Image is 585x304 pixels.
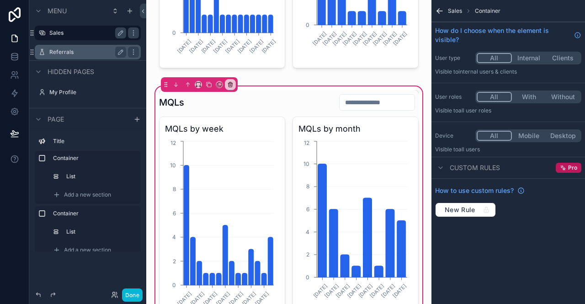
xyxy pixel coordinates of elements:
[48,6,67,16] span: Menu
[458,68,517,75] span: Internal users & clients
[458,107,491,114] span: All user roles
[435,54,472,62] label: User type
[450,163,500,172] span: Custom rules
[546,53,580,63] button: Clients
[435,26,570,44] span: How do I choose when the element is visible?
[49,48,122,56] label: Referrals
[66,228,135,235] label: List
[435,203,496,217] button: New Rule
[53,210,137,217] label: Container
[29,130,146,251] div: scrollable content
[49,89,139,96] label: My Profile
[122,288,143,302] button: Done
[66,173,135,180] label: List
[512,53,546,63] button: Internal
[435,68,581,75] p: Visible to
[475,7,500,15] span: Container
[546,92,580,102] button: Without
[546,131,580,141] button: Desktop
[49,29,122,37] label: Sales
[48,115,64,124] span: Page
[441,206,479,214] span: New Rule
[435,186,514,195] span: How to use custom rules?
[435,132,472,139] label: Device
[477,131,512,141] button: All
[435,186,525,195] a: How to use custom rules?
[477,53,512,63] button: All
[568,164,577,171] span: Pro
[435,146,581,153] p: Visible to
[448,7,462,15] span: Sales
[512,92,546,102] button: With
[53,155,137,162] label: Container
[435,26,581,44] a: How do I choose when the element is visible?
[53,138,137,145] label: Title
[435,93,472,101] label: User roles
[64,246,111,254] span: Add a new section
[48,67,94,76] span: Hidden pages
[458,146,480,153] span: all users
[64,191,111,198] span: Add a new section
[512,131,546,141] button: Mobile
[477,92,512,102] button: All
[435,107,581,114] p: Visible to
